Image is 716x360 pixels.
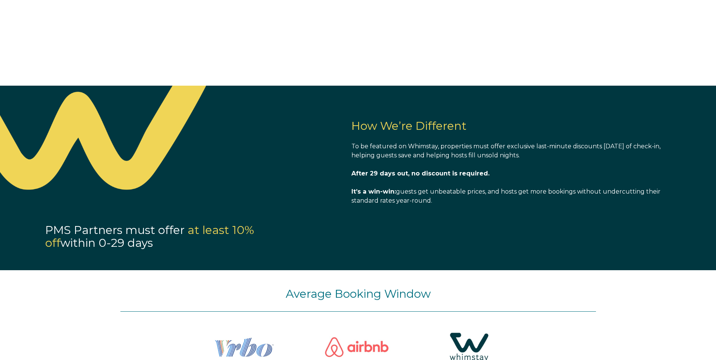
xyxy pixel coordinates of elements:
[351,188,661,204] span: guests get unbeatable prices, and hosts get more bookings without undercutting their standard rat...
[351,170,490,177] span: After 29 days out, no discount is required.
[45,223,254,250] span: at least 10% off
[351,188,396,195] span: It’s a win-win:
[45,223,254,250] span: PMS Partners must offer within 0-29 days
[351,119,467,133] span: How We’re Different
[351,143,661,159] span: To be featured on Whimstay, properties must offer exclusive last-minute discounts [DATE] of check...
[286,287,431,301] span: Average Booking Window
